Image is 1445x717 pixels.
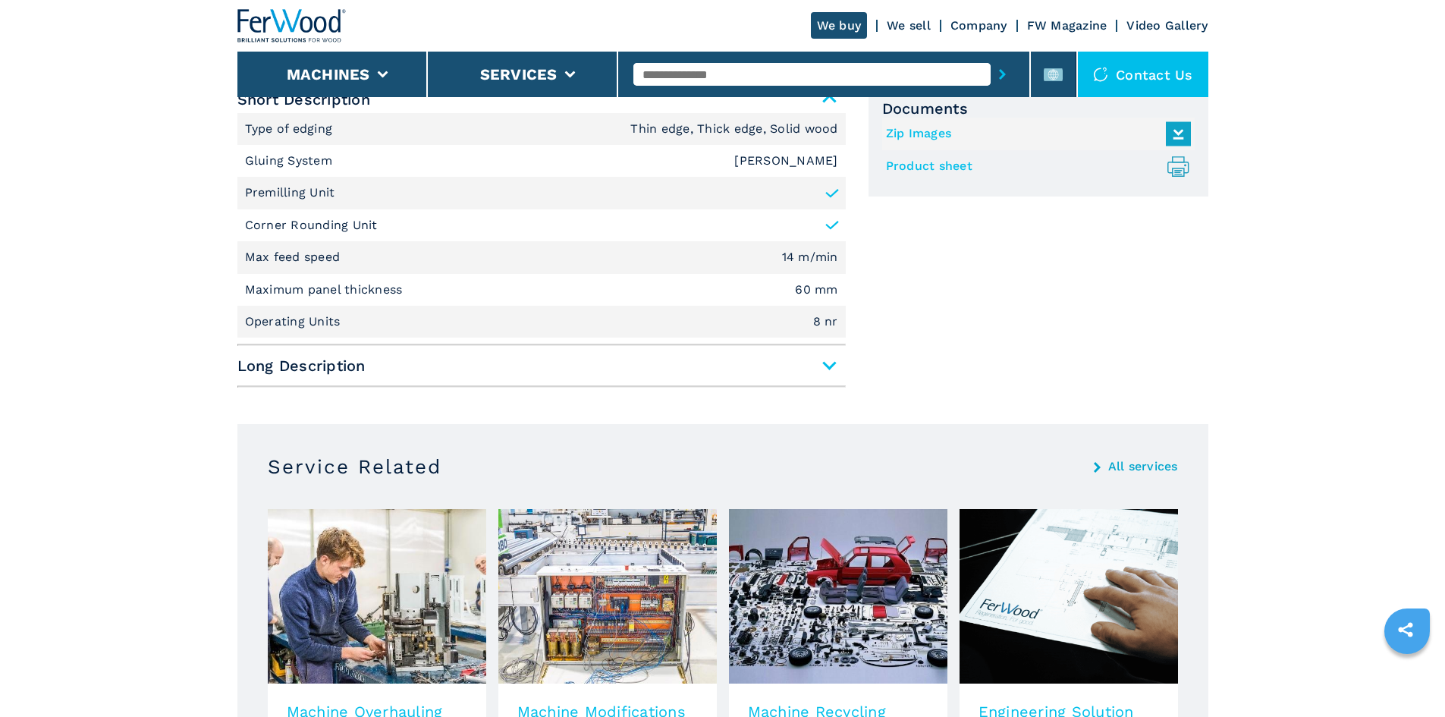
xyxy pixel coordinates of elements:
p: Max feed speed [245,249,344,266]
iframe: Chat [1381,649,1434,706]
a: Company [950,18,1007,33]
h3: Service Related [268,454,441,479]
span: Documents [882,99,1195,118]
a: FW Magazine [1027,18,1107,33]
span: Long Description [237,352,846,379]
button: Services [480,65,558,83]
em: [PERSON_NAME] [734,155,837,167]
span: Short Description [237,86,846,113]
p: Maximum panel thickness [245,281,407,298]
p: Gluing System [245,153,337,169]
img: image [498,509,717,684]
img: Contact us [1093,67,1108,82]
a: Zip Images [886,121,1183,146]
div: Short Description [237,113,846,338]
em: 14 m/min [782,251,838,263]
em: Thin edge, Thick edge, Solid wood [630,123,837,135]
p: Premilling Unit [245,184,335,201]
p: Operating Units [245,313,344,330]
a: Product sheet [886,154,1183,179]
a: Video Gallery [1126,18,1208,33]
img: image [268,509,486,684]
a: sharethis [1387,611,1425,649]
img: image [960,509,1178,684]
em: 60 mm [795,284,837,296]
div: Contact us [1078,52,1208,97]
a: All services [1108,461,1178,473]
p: Type of edging [245,121,337,137]
img: Ferwood [237,9,347,42]
button: submit-button [991,57,1014,92]
button: Machines [287,65,370,83]
a: We sell [887,18,931,33]
a: We buy [811,12,868,39]
p: Corner Rounding Unit [245,217,378,234]
img: image [729,509,947,684]
em: 8 nr [813,316,838,328]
